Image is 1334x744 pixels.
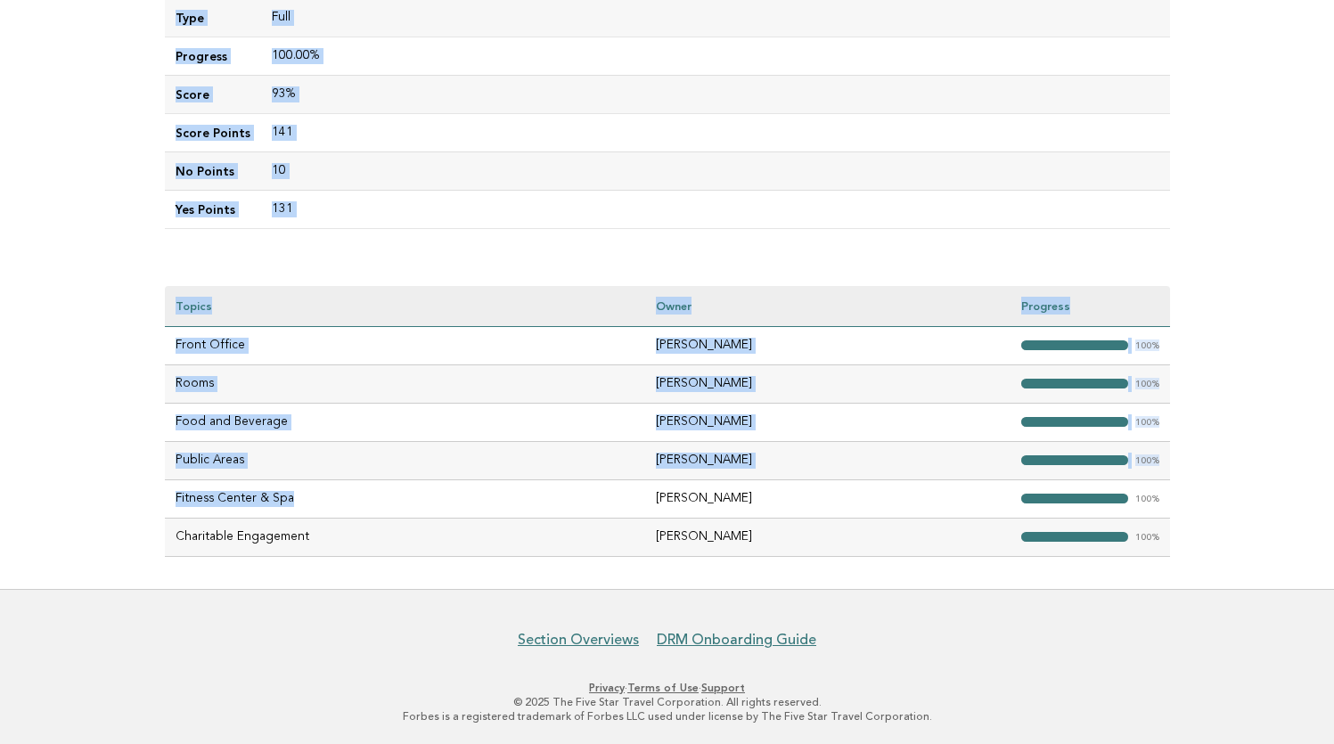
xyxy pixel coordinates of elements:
em: 100% [1135,418,1159,428]
strong: "> [1021,532,1128,542]
td: Score [165,75,261,113]
td: Rooms [165,364,646,403]
a: Support [701,682,745,694]
td: [PERSON_NAME] [645,326,1010,364]
td: [PERSON_NAME] [645,441,1010,479]
th: Topics [165,286,646,326]
td: Fitness Center & Spa [165,479,646,518]
td: [PERSON_NAME] [645,518,1010,556]
em: 100% [1135,456,1159,466]
td: Progress [165,37,261,75]
a: Section Overviews [518,631,639,649]
p: Forbes is a registered trademark of Forbes LLC used under license by The Five Star Travel Corpora... [122,709,1213,724]
td: 10 [261,151,1170,190]
em: 100% [1135,495,1159,504]
strong: "> [1021,340,1128,350]
td: Score Points [165,113,261,151]
em: 100% [1135,380,1159,389]
th: Owner [645,286,1010,326]
th: Progress [1011,286,1170,326]
strong: "> [1021,455,1128,465]
strong: "> [1021,417,1128,427]
td: [PERSON_NAME] [645,364,1010,403]
td: Front Office [165,326,646,364]
em: 100% [1135,341,1159,351]
td: 131 [261,191,1170,229]
p: · · [122,681,1213,695]
a: DRM Onboarding Guide [657,631,816,649]
strong: "> [1021,379,1128,388]
td: Charitable Engagement [165,518,646,556]
td: 141 [261,113,1170,151]
a: Terms of Use [627,682,699,694]
td: Public Areas [165,441,646,479]
td: 100.00% [261,37,1170,75]
td: [PERSON_NAME] [645,479,1010,518]
td: Yes Points [165,191,261,229]
strong: "> [1021,494,1128,503]
td: No Points [165,151,261,190]
td: Food and Beverage [165,403,646,441]
p: © 2025 The Five Star Travel Corporation. All rights reserved. [122,695,1213,709]
em: 100% [1135,533,1159,543]
a: Privacy [589,682,625,694]
td: 93% [261,75,1170,113]
td: [PERSON_NAME] [645,403,1010,441]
